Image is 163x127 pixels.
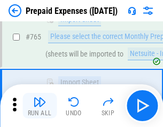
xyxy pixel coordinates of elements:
div: Skip [102,110,115,116]
img: Support [128,6,136,15]
button: Run All [22,93,57,118]
img: Run All [33,96,46,108]
img: Main button [134,97,151,114]
img: Skip [102,96,114,108]
div: Run All [28,110,52,116]
img: Undo [67,96,80,108]
button: Undo [57,93,91,118]
div: Prepaid Expenses ([DATE]) [26,6,118,16]
span: # 765 [26,33,41,41]
img: Settings menu [142,4,154,17]
div: Undo [66,110,82,116]
div: Import Sheet [58,76,101,89]
button: Skip [91,93,125,118]
img: Back [9,4,21,17]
